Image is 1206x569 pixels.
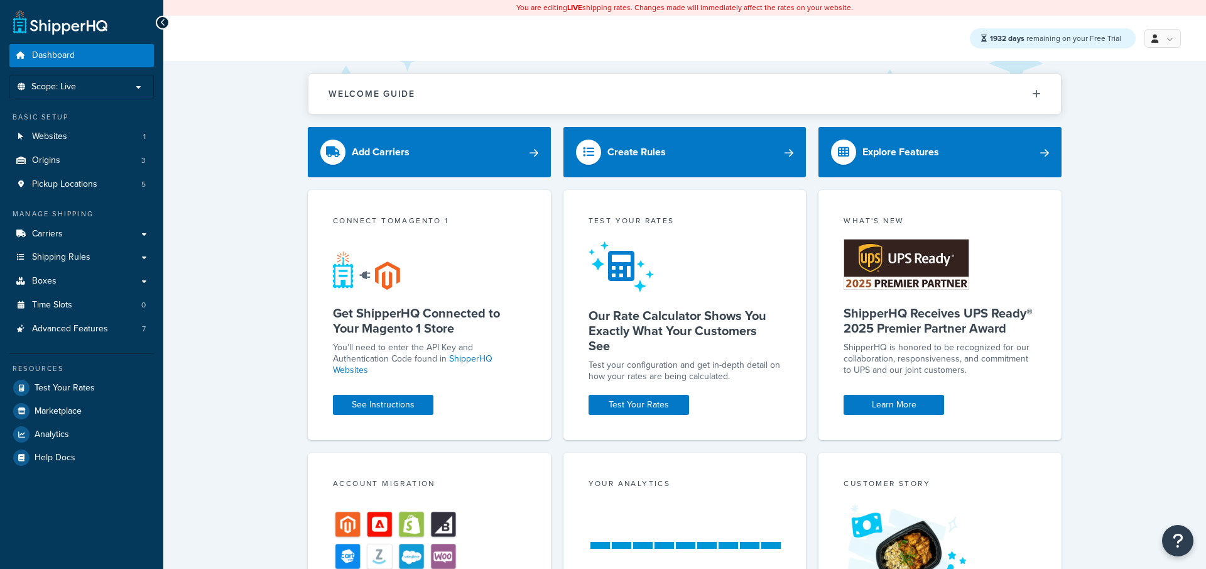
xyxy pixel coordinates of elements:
[141,300,146,311] span: 0
[32,276,57,287] span: Boxes
[9,423,154,446] a: Analytics
[35,429,69,440] span: Analytics
[333,352,492,377] a: ShipperHQ Websites
[32,324,108,334] span: Advanced Features
[333,342,526,376] p: You'll need to enter the API Key and Authentication Code found in
[844,395,944,415] a: Learn More
[9,294,154,317] a: Time Slots0
[9,363,154,374] div: Resources
[844,342,1036,376] p: ShipperHQ is honored to be recognized for our collaboration, responsiveness, and commitment to UP...
[32,300,72,311] span: Time Slots
[9,112,154,123] div: Basic Setup
[32,50,75,61] span: Dashboard
[9,294,154,317] li: Time Slots
[589,478,781,492] div: Your Analytics
[844,306,1036,336] h5: ShipperHQ Receives UPS Ready® 2025 Premier Partner Award
[35,383,95,394] span: Test Your Rates
[862,143,939,161] div: Explore Features
[141,179,146,190] span: 5
[32,229,63,240] span: Carriers
[589,360,781,382] div: Test your configuration and get in-depth detail on how your rates are being calculated.
[567,2,582,13] b: LIVE
[563,127,807,177] a: Create Rules
[9,125,154,148] li: Websites
[9,149,154,172] li: Origins
[333,251,400,290] img: connect-shq-magento-24cdf84b.svg
[308,74,1061,114] button: Welcome Guide
[32,131,67,142] span: Websites
[9,318,154,341] li: Advanced Features
[844,478,1036,492] div: Customer Story
[333,478,526,492] div: Account Migration
[9,125,154,148] a: Websites1
[9,149,154,172] a: Origins3
[9,246,154,269] a: Shipping Rules
[141,155,146,166] span: 3
[607,143,666,161] div: Create Rules
[9,377,154,399] a: Test Your Rates
[818,127,1062,177] a: Explore Features
[32,155,60,166] span: Origins
[32,179,97,190] span: Pickup Locations
[589,308,781,353] h5: Our Rate Calculator Shows You Exactly What Your Customers See
[1162,525,1193,556] button: Open Resource Center
[333,215,526,229] div: Connect to Magento 1
[990,33,1024,44] strong: 1932 days
[143,131,146,142] span: 1
[333,306,526,336] h5: Get ShipperHQ Connected to Your Magento 1 Store
[333,395,433,415] a: See Instructions
[35,453,75,463] span: Help Docs
[990,33,1121,44] span: remaining on your Free Trial
[9,44,154,67] a: Dashboard
[589,395,689,415] a: Test Your Rates
[308,127,551,177] a: Add Carriers
[589,215,781,229] div: Test your rates
[329,89,415,99] h2: Welcome Guide
[9,173,154,196] a: Pickup Locations5
[9,223,154,246] a: Carriers
[31,82,76,92] span: Scope: Live
[9,209,154,219] div: Manage Shipping
[35,406,82,417] span: Marketplace
[9,400,154,423] a: Marketplace
[142,324,146,334] span: 7
[32,252,90,263] span: Shipping Rules
[9,173,154,196] li: Pickup Locations
[9,318,154,341] a: Advanced Features7
[9,446,154,469] a: Help Docs
[844,215,1036,229] div: What's New
[9,270,154,293] a: Boxes
[352,143,410,161] div: Add Carriers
